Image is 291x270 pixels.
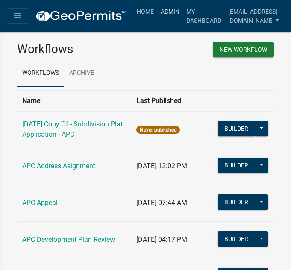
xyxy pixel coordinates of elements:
[7,8,28,24] button: menu
[22,235,115,244] a: APC Development Plan Review
[218,194,255,210] button: Builder
[213,42,274,57] button: New Workflow
[218,121,255,136] button: Builder
[12,10,23,21] i: menu
[183,3,225,29] a: My Dashboard
[64,60,99,87] a: Archive
[17,90,131,111] th: Name
[136,162,187,170] span: [DATE] 12:02 PM
[133,3,157,20] a: Home
[17,60,64,87] a: Workflows
[22,120,123,138] a: [DATE] Copy Of - Subdivision Plat Application - APC
[136,235,187,244] span: [DATE] 04:17 PM
[22,199,58,207] a: APC Appeal
[225,3,284,29] a: [EMAIL_ADDRESS][DOMAIN_NAME]
[136,126,179,134] span: Never published
[22,162,95,170] a: APC Address Asignment
[131,90,212,111] th: Last Published
[157,3,183,20] a: Admin
[218,158,255,173] button: Builder
[17,42,139,56] h3: Workflows
[218,231,255,247] button: Builder
[136,199,187,207] span: [DATE] 07:44 AM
